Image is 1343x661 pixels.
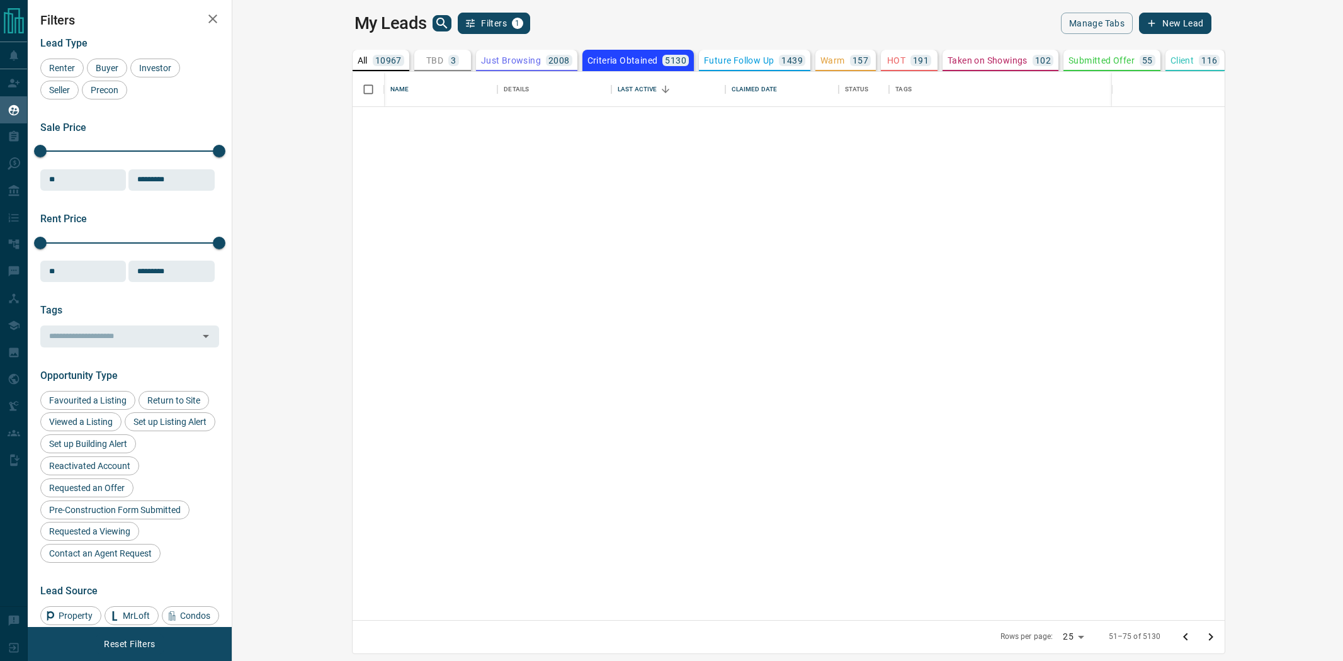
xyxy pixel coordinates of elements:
[40,434,136,453] div: Set up Building Alert
[548,56,570,65] p: 2008
[40,213,87,225] span: Rent Price
[40,81,79,99] div: Seller
[358,56,368,65] p: All
[45,526,135,536] span: Requested a Viewing
[390,72,409,107] div: Name
[1035,56,1051,65] p: 102
[45,85,74,95] span: Seller
[481,56,541,65] p: Just Browsing
[40,544,161,563] div: Contact an Agent Request
[118,611,154,621] span: MrLoft
[96,633,163,655] button: Reset Filters
[1170,56,1194,65] p: Client
[1058,628,1088,646] div: 25
[458,13,530,34] button: Filters1
[40,13,219,28] h2: Filters
[54,611,97,621] span: Property
[40,304,62,316] span: Tags
[82,81,127,99] div: Precon
[91,63,123,73] span: Buyer
[504,72,529,107] div: Details
[1068,56,1135,65] p: Submitted Offer
[1109,631,1161,642] p: 51–75 of 5130
[40,456,139,475] div: Reactivated Account
[845,72,868,107] div: Status
[1142,56,1153,65] p: 55
[384,72,498,107] div: Name
[725,72,839,107] div: Claimed Date
[1061,13,1133,34] button: Manage Tabs
[781,56,803,65] p: 1439
[1000,631,1053,642] p: Rows per page:
[45,63,79,73] span: Renter
[40,121,86,133] span: Sale Price
[45,483,129,493] span: Requested an Offer
[513,19,522,28] span: 1
[433,15,451,31] button: search button
[1198,624,1223,650] button: Go to next page
[587,56,658,65] p: Criteria Obtained
[497,72,611,107] div: Details
[853,56,868,65] p: 157
[895,72,912,107] div: Tags
[162,606,219,625] div: Condos
[426,56,443,65] p: TBD
[130,59,180,77] div: Investor
[129,417,211,427] span: Set up Listing Alert
[611,72,725,107] div: Last Active
[704,56,774,65] p: Future Follow Up
[135,63,176,73] span: Investor
[40,500,190,519] div: Pre-Construction Form Submitted
[45,505,185,515] span: Pre-Construction Form Submitted
[887,56,905,65] p: HOT
[820,56,845,65] p: Warm
[40,370,118,381] span: Opportunity Type
[143,395,205,405] span: Return to Site
[176,611,215,621] span: Condos
[40,478,133,497] div: Requested an Offer
[197,327,215,345] button: Open
[732,72,778,107] div: Claimed Date
[40,522,139,541] div: Requested a Viewing
[354,13,427,33] h1: My Leads
[86,85,123,95] span: Precon
[375,56,402,65] p: 10967
[45,417,117,427] span: Viewed a Listing
[105,606,159,625] div: MrLoft
[1173,624,1198,650] button: Go to previous page
[618,72,657,107] div: Last Active
[913,56,929,65] p: 191
[948,56,1028,65] p: Taken on Showings
[839,72,889,107] div: Status
[40,585,98,597] span: Lead Source
[45,548,156,558] span: Contact an Agent Request
[125,412,215,431] div: Set up Listing Alert
[1139,13,1211,34] button: New Lead
[45,439,132,449] span: Set up Building Alert
[657,81,674,98] button: Sort
[45,395,131,405] span: Favourited a Listing
[451,56,456,65] p: 3
[1201,56,1217,65] p: 116
[87,59,127,77] div: Buyer
[40,391,135,410] div: Favourited a Listing
[665,56,686,65] p: 5130
[40,412,122,431] div: Viewed a Listing
[40,37,88,49] span: Lead Type
[40,606,101,625] div: Property
[45,461,135,471] span: Reactivated Account
[40,59,84,77] div: Renter
[139,391,209,410] div: Return to Site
